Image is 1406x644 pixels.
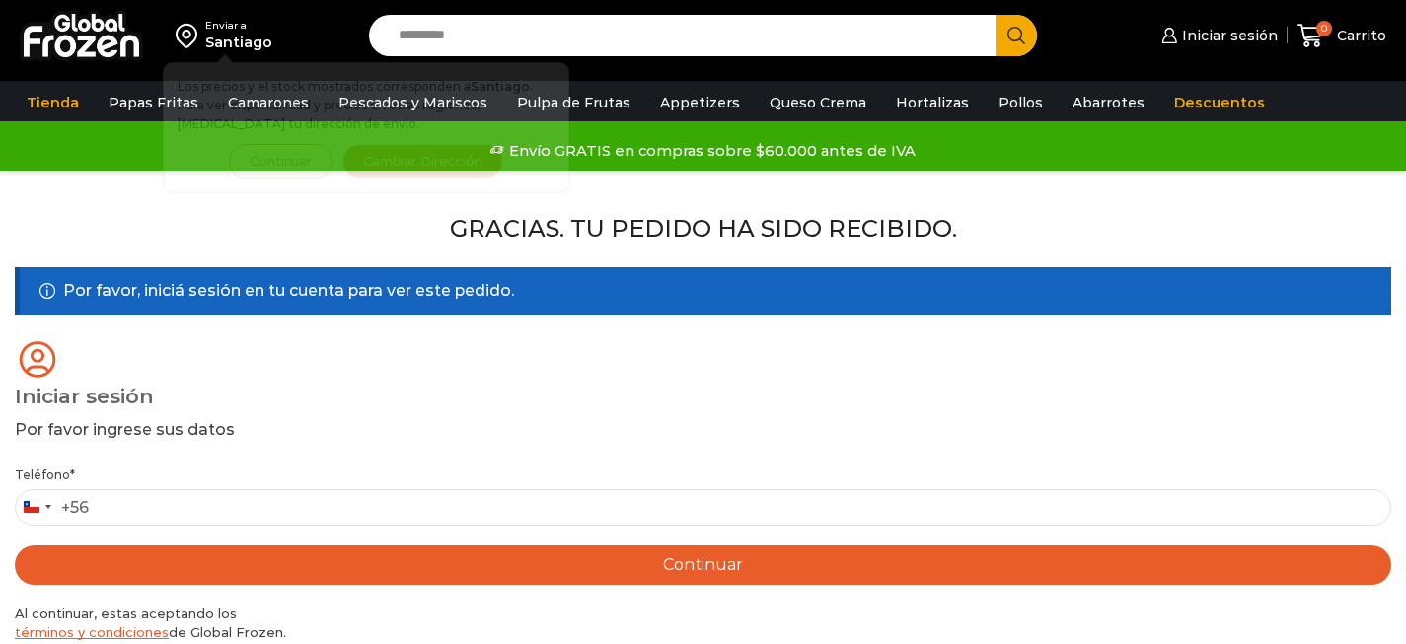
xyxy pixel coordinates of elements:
div: +56 [61,495,89,521]
a: Pulpa de Frutas [507,84,640,121]
button: Cambiar Dirección [342,144,503,179]
span: Iniciar sesión [1177,26,1278,45]
a: Papas Fritas [99,84,208,121]
a: Pollos [989,84,1053,121]
strong: Santiago [471,79,530,94]
a: términos y condiciones [15,624,169,640]
span: Carrito [1332,26,1386,45]
button: Search button [996,15,1037,56]
a: Descuentos [1164,84,1275,121]
p: Los precios y el stock mostrados corresponden a . Para ver disponibilidad y precios en otras regi... [178,77,555,134]
div: Iniciar sesión [15,382,1391,411]
a: Queso Crema [760,84,876,121]
div: Por favor ingrese sus datos [15,419,1391,442]
button: Continuar [15,545,1391,585]
a: Hortalizas [886,84,979,121]
div: Santiago [205,33,272,52]
div: Por favor, iniciá sesión en tu cuenta para ver este pedido. [15,267,1391,315]
a: Tienda [17,84,89,121]
p: Gracias. Tu pedido ha sido recibido. [15,210,1391,248]
label: Teléfono [15,465,1391,484]
a: Iniciar sesión [1156,16,1277,55]
button: Continuar [229,144,333,179]
img: tabler-icon-user-circle.svg [15,337,60,382]
img: address-field-icon.svg [176,19,205,52]
button: Selected country [16,490,89,525]
a: Abarrotes [1063,84,1154,121]
a: Appetizers [650,84,750,121]
a: 0 Carrito [1297,13,1386,59]
div: Enviar a [205,19,272,33]
div: Al continuar, estas aceptando los de Global Frozen. [15,605,1391,641]
span: 0 [1316,21,1332,36]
